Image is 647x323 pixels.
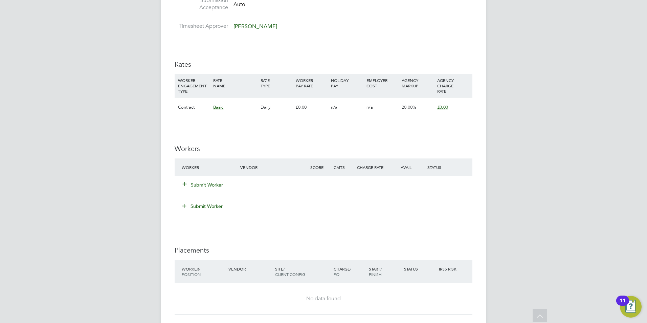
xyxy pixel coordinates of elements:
div: Cmts [332,161,355,173]
div: Vendor [239,161,309,173]
div: 11 [620,301,626,309]
span: / Client Config [275,266,305,277]
div: Contract [176,98,211,117]
span: Auto [233,1,245,8]
div: No data found [181,295,466,302]
span: n/a [331,104,337,110]
div: Charge Rate [355,161,391,173]
div: WORKER ENGAGEMENT TYPE [176,74,211,97]
div: EMPLOYER COST [365,74,400,92]
span: £0.00 [437,104,448,110]
button: Open Resource Center, 11 new notifications [620,296,642,318]
span: / Position [182,266,201,277]
div: Site [273,263,332,280]
div: Worker [180,263,227,280]
span: [PERSON_NAME] [233,23,277,30]
div: Vendor [227,263,273,275]
div: £0.00 [294,98,329,117]
span: / Finish [369,266,382,277]
div: Charge [332,263,367,280]
div: HOLIDAY PAY [329,74,364,92]
span: n/a [366,104,373,110]
h3: Workers [175,144,472,153]
button: Submit Worker [183,181,223,188]
div: Avail [391,161,426,173]
span: / PO [334,266,351,277]
div: RATE TYPE [259,74,294,92]
div: Worker [180,161,239,173]
div: Status [426,161,472,173]
div: WORKER PAY RATE [294,74,329,92]
div: AGENCY MARKUP [400,74,435,92]
div: Status [402,263,438,275]
div: Start [367,263,402,280]
div: Daily [259,98,294,117]
div: IR35 Risk [437,263,461,275]
span: Basic [213,104,223,110]
div: Score [309,161,332,173]
h3: Rates [175,60,472,69]
div: RATE NAME [211,74,259,92]
h3: Placements [175,246,472,255]
label: Timesheet Approver [175,23,228,30]
div: AGENCY CHARGE RATE [436,74,471,97]
span: 20.00% [402,104,416,110]
button: Submit Worker [177,201,228,212]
